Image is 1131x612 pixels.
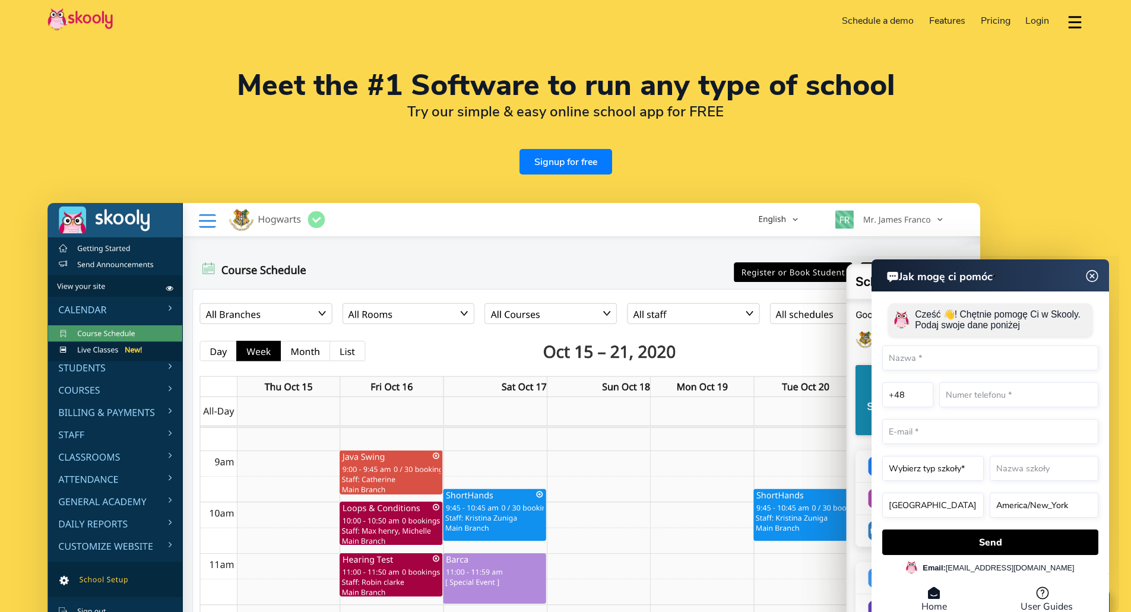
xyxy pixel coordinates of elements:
[973,11,1018,30] a: Pricing
[981,14,1010,27] span: Pricing
[835,11,922,30] a: Schedule a demo
[1018,11,1057,30] a: Login
[1066,8,1084,36] button: dropdown menu
[47,71,1084,100] h1: Meet the #1 Software to run any type of school
[1025,14,1049,27] span: Login
[519,149,612,175] a: Signup for free
[47,8,113,31] img: Skooly
[921,11,973,30] a: Features
[47,103,1084,121] h2: Try our simple & easy online school app for FREE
